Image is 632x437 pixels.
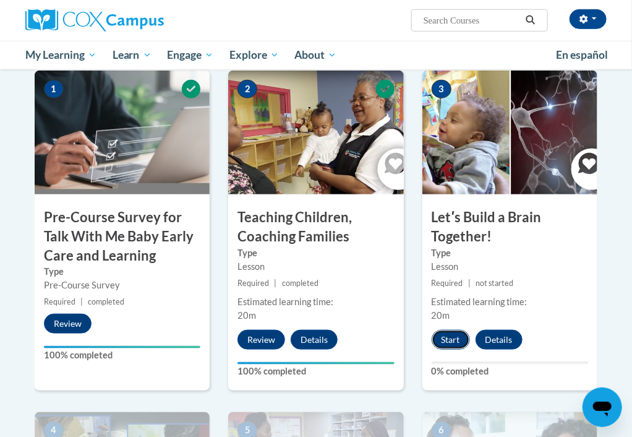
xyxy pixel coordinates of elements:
[35,71,210,194] img: Course Image
[432,80,451,98] span: 3
[294,48,336,63] span: About
[237,365,394,378] label: 100% completed
[432,246,588,260] label: Type
[237,295,394,309] div: Estimated learning time:
[17,41,105,69] a: My Learning
[237,80,257,98] span: 2
[237,362,394,365] div: Your progress
[432,330,470,350] button: Start
[44,348,200,362] label: 100% completed
[25,48,96,63] span: My Learning
[422,71,597,194] img: Course Image
[432,295,588,309] div: Estimated learning time:
[432,279,463,288] span: Required
[105,41,160,69] a: Learn
[237,260,394,274] div: Lesson
[468,279,471,288] span: |
[16,41,616,69] div: Main menu
[548,42,616,68] a: En español
[44,279,200,292] div: Pre-Course Survey
[432,310,450,321] span: 20m
[44,80,64,98] span: 1
[583,387,622,427] iframe: Button to launch messaging window
[275,279,277,288] span: |
[228,208,403,246] h3: Teaching Children, Coaching Families
[237,330,285,350] button: Review
[237,310,256,321] span: 20m
[237,279,269,288] span: Required
[35,208,210,265] h3: Pre-Course Survey for Talk With Me Baby Early Care and Learning
[221,41,287,69] a: Explore
[291,330,338,350] button: Details
[44,265,200,279] label: Type
[422,13,521,28] input: Search Courses
[25,9,164,32] img: Cox Campus
[44,346,200,348] div: Your progress
[476,279,513,288] span: not started
[44,314,92,334] button: Review
[282,279,318,288] span: completed
[432,365,588,378] label: 0% completed
[229,48,279,63] span: Explore
[237,246,394,260] label: Type
[44,297,75,306] span: Required
[556,48,608,61] span: En español
[80,297,83,306] span: |
[228,71,403,194] img: Course Image
[167,48,213,63] span: Engage
[422,208,597,246] h3: Letʹs Build a Brain Together!
[113,48,152,63] span: Learn
[476,330,523,350] button: Details
[159,41,221,69] a: Engage
[88,297,124,306] span: completed
[570,9,607,29] button: Account Settings
[25,9,207,32] a: Cox Campus
[521,13,540,28] button: Search
[432,260,588,274] div: Lesson
[287,41,345,69] a: About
